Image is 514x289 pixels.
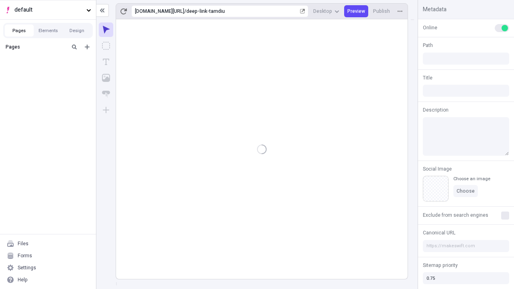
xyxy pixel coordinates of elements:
[457,188,475,194] span: Choose
[5,24,34,37] button: Pages
[18,252,32,259] div: Forms
[423,212,488,219] span: Exclude from search engines
[373,8,390,14] span: Publish
[310,5,343,17] button: Desktop
[423,240,509,252] input: https://makeswift.com
[184,8,186,14] div: /
[423,229,455,236] span: Canonical URL
[347,8,365,14] span: Preview
[186,8,298,14] div: deep-link-tamdiu
[99,39,113,53] button: Box
[135,8,184,14] div: [URL][DOMAIN_NAME]
[313,8,332,14] span: Desktop
[18,240,29,247] div: Files
[423,165,452,173] span: Social Image
[6,44,66,50] div: Pages
[99,55,113,69] button: Text
[423,74,432,81] span: Title
[423,106,449,114] span: Description
[99,71,113,85] button: Image
[18,277,28,283] div: Help
[63,24,92,37] button: Design
[423,42,433,49] span: Path
[423,24,437,31] span: Online
[34,24,63,37] button: Elements
[99,87,113,101] button: Button
[344,5,368,17] button: Preview
[453,176,490,182] div: Choose an image
[14,6,83,14] span: default
[423,262,458,269] span: Sitemap priority
[18,265,36,271] div: Settings
[82,42,92,52] button: Add new
[370,5,393,17] button: Publish
[453,185,478,197] button: Choose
